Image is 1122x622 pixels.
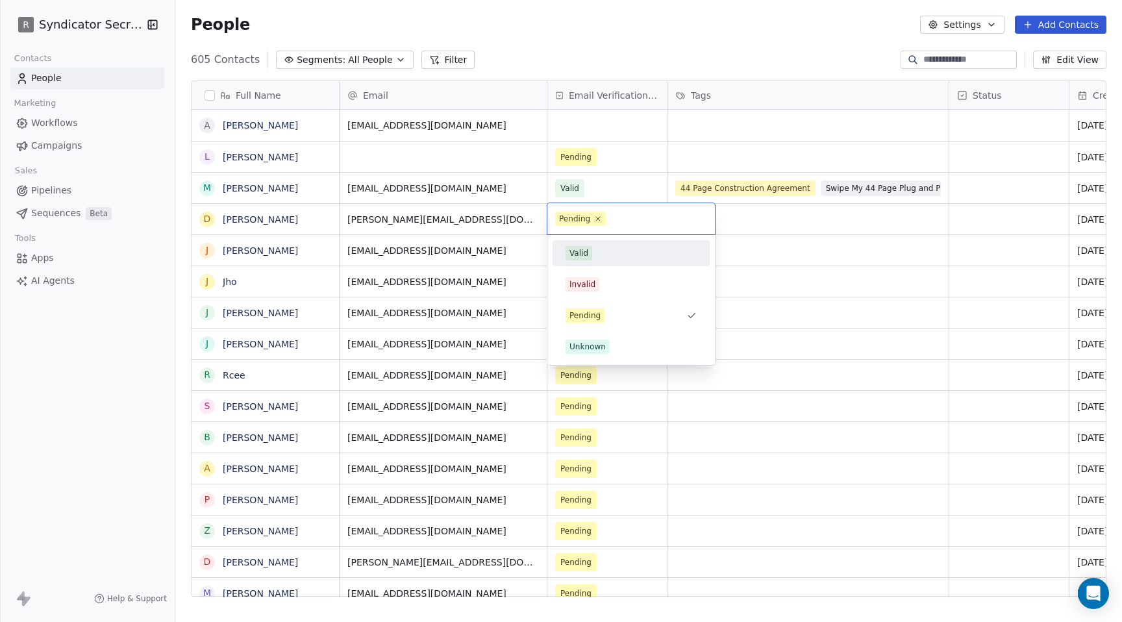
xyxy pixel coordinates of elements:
[569,310,601,321] div: Pending
[569,341,606,353] div: Unknown
[559,213,590,225] div: Pending
[553,240,710,360] div: Suggestions
[569,247,588,259] div: Valid
[569,279,595,290] div: Invalid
